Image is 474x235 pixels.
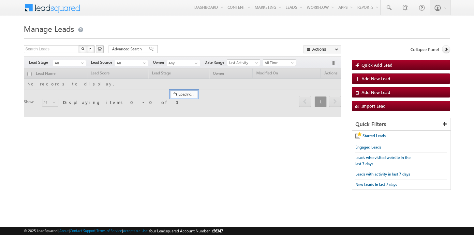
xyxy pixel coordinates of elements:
span: Quick Add Lead [362,62,393,68]
span: Leads who visited website in the last 7 days [355,155,410,166]
a: All [53,60,86,66]
div: Quick Filters [352,118,451,131]
a: Terms of Service [96,228,122,233]
span: © 2025 LeadSquared | | | | | [24,228,223,234]
span: Last Activity [227,60,258,66]
span: Lead Source [91,59,115,65]
a: All [115,60,148,66]
a: About [59,228,69,233]
span: Engaged Leads [355,145,381,150]
span: Lead Stage [29,59,53,65]
span: Collapse Panel [410,46,439,52]
span: Add New Lead [362,76,390,81]
span: Add New Lead [362,89,390,95]
span: Advanced Search [112,46,144,52]
input: Type to Search [167,60,200,66]
span: All [53,60,84,66]
button: Actions [304,45,341,53]
div: Loading... [170,90,198,98]
span: Your Leadsquared Account Number is [149,228,223,233]
span: Date Range [204,59,227,65]
span: Manage Leads [24,23,74,34]
span: All Time [263,60,294,66]
span: Owner [153,59,167,65]
a: Contact Support [70,228,96,233]
img: Search [81,47,84,50]
a: Show All Items [191,60,200,67]
span: ? [89,46,92,52]
span: Leads with activity in last 7 days [355,172,410,176]
span: Import Lead [362,103,386,109]
span: New Leads in last 7 days [355,182,397,187]
a: Acceptable Use [123,228,148,233]
button: ? [87,45,95,53]
span: 56347 [213,228,223,233]
span: All [115,60,146,66]
a: All Time [263,59,296,66]
span: Starred Leads [363,133,386,138]
a: Last Activity [227,59,260,66]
